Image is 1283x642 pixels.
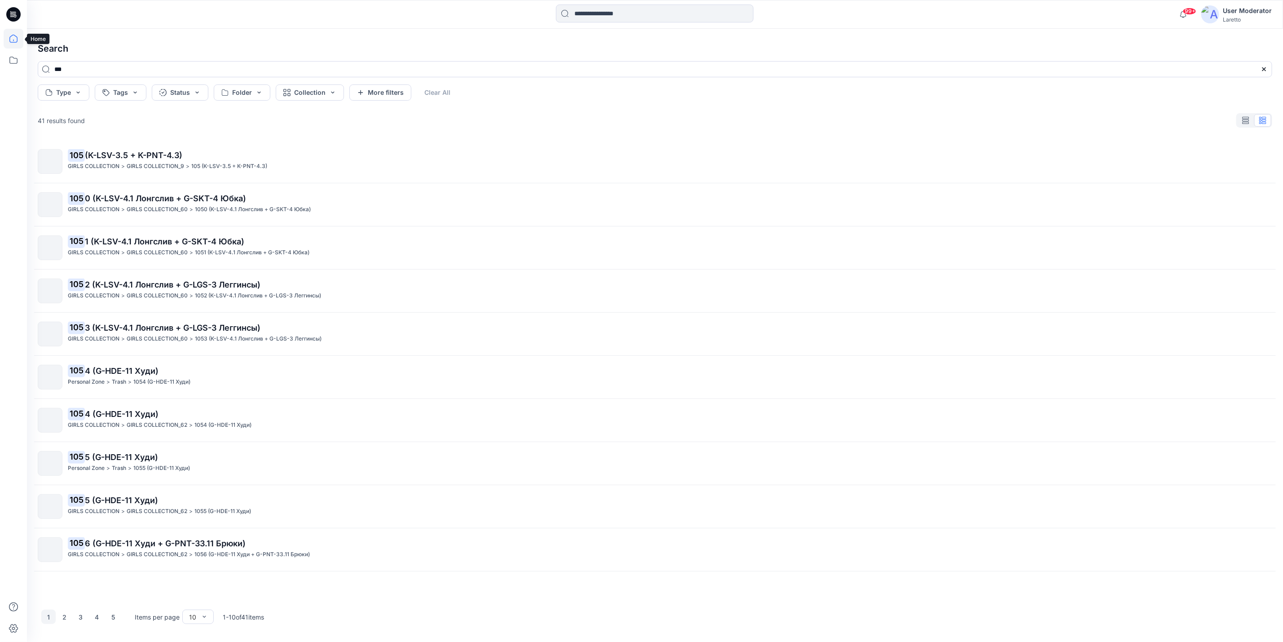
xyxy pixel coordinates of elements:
[276,84,344,101] button: Collection
[133,464,190,473] p: 1055 (G-HDE-11 Худи)
[127,248,188,257] p: GIRLS COLLECTION_60
[128,377,132,387] p: >
[68,334,119,344] p: GIRLS COLLECTION
[68,162,119,171] p: GIRLS COLLECTION
[68,451,85,463] mark: 105
[68,421,119,430] p: GIRLS COLLECTION
[121,334,125,344] p: >
[85,237,244,246] span: 1 (K-LSV-4.1 Лонгслив + G-SKT-4 Юбка)
[135,612,180,622] p: Items per page
[190,291,193,301] p: >
[1201,5,1219,23] img: avatar
[68,550,119,559] p: GIRLS COLLECTION
[38,116,85,125] p: 41 results found
[32,359,1278,395] a: 1054 (G-HDE-11 Худи)Personal Zone>Trash>1054 (G-HDE-11 Худи)
[190,334,193,344] p: >
[195,334,322,344] p: 1053 (K-LSV-4.1 Лонгслив + G-LGS-3 Леггинсы)
[194,507,251,516] p: 1055 (G-HDE-11 Худи)
[190,248,193,257] p: >
[68,494,85,506] mark: 105
[127,162,184,171] p: GIRLS COLLECTION_9
[127,507,187,516] p: GIRLS COLLECTION_62
[133,377,190,387] p: 1054 (G-HDE-11 Худи)
[68,537,85,549] mark: 105
[38,84,89,101] button: Type
[127,291,188,301] p: GIRLS COLLECTION_60
[189,421,193,430] p: >
[112,377,126,387] p: Trash
[85,452,158,462] span: 5 (G-HDE-11 Худи)
[68,291,119,301] p: GIRLS COLLECTION
[106,610,120,624] button: 5
[57,610,72,624] button: 2
[68,235,85,248] mark: 105
[189,507,193,516] p: >
[121,248,125,257] p: >
[32,273,1278,309] a: 1052 (K-LSV-4.1 Лонгслив + G-LGS-3 Леггинсы)GIRLS COLLECTION>GIRLS COLLECTION_60>1052 (K-LSV-4.1 ...
[85,280,260,289] span: 2 (K-LSV-4.1 Лонгслив + G-LGS-3 Леггинсы)
[68,364,85,377] mark: 105
[121,291,125,301] p: >
[195,205,311,214] p: 1050 (K-LSV-4.1 Лонгслив + G-SKT-4 Юбка)
[186,162,190,171] p: >
[127,550,187,559] p: GIRLS COLLECTION_62
[68,205,119,214] p: GIRLS COLLECTION
[194,550,310,559] p: 1056 (G-HDE-11 Худи + G-PNT-33.11 Брюки)
[32,230,1278,266] a: 1051 (K-LSV-4.1 Лонгслив + G-SKT-4 Юбка)GIRLS COLLECTION>GIRLS COLLECTION_60>1051 (K-LSV-4.1 Лонг...
[106,464,110,473] p: >
[152,84,208,101] button: Status
[128,464,132,473] p: >
[127,334,188,344] p: GIRLS COLLECTION_60
[121,421,125,430] p: >
[74,610,88,624] button: 3
[1223,16,1272,23] div: Laretto
[95,84,146,101] button: Tags
[194,421,251,430] p: 1054 (G-HDE-11 Худи)
[31,36,1279,61] h4: Search
[90,610,104,624] button: 4
[112,464,126,473] p: Trash
[214,84,270,101] button: Folder
[41,610,56,624] button: 1
[85,151,182,160] span: (K-LSV-3.5 + K-PNT-4.3)
[189,612,196,622] div: 10
[195,248,309,257] p: 1051 (K-LSV-4.1 Лонгслив + G-SKT-4 Юбка)
[68,248,119,257] p: GIRLS COLLECTION
[121,162,125,171] p: >
[106,377,110,387] p: >
[121,550,125,559] p: >
[32,316,1278,352] a: 1053 (K-LSV-4.1 Лонгслив + G-LGS-3 Леггинсы)GIRLS COLLECTION>GIRLS COLLECTION_60>1053 (K-LSV-4.1 ...
[85,366,159,376] span: 4 (G-HDE-11 Худи)
[32,489,1278,524] a: 1055 (G-HDE-11 Худи)GIRLS COLLECTION>GIRLS COLLECTION_62>1055 (G-HDE-11 Худи)
[127,205,188,214] p: GIRLS COLLECTION_60
[121,507,125,516] p: >
[32,446,1278,481] a: 1055 (G-HDE-11 Худи)Personal Zone>Trash>1055 (G-HDE-11 Худи)
[85,323,260,332] span: 3 (K-LSV-4.1 Лонгслив + G-LGS-3 Леггинсы)
[1223,5,1272,16] div: User Moderator
[349,84,411,101] button: More filters
[191,162,267,171] p: 105 (K-LSV-3.5 + K-PNT-4.3)
[68,464,105,473] p: Personal Zone
[85,194,246,203] span: 0 (K-LSV-4.1 Лонгслив + G-SKT-4 Юбка)
[68,507,119,516] p: GIRLS COLLECTION
[190,205,193,214] p: >
[68,321,85,334] mark: 105
[32,532,1278,567] a: 1056 (G-HDE-11 Худи + G-PNT-33.11 Брюки)GIRLS COLLECTION>GIRLS COLLECTION_62>1056 (G-HDE-11 Худи ...
[32,403,1278,438] a: 1054 (G-HDE-11 Худи)GIRLS COLLECTION>GIRLS COLLECTION_62>1054 (G-HDE-11 Худи)
[85,496,158,505] span: 5 (G-HDE-11 Худи)
[68,192,85,204] mark: 105
[121,205,125,214] p: >
[32,144,1278,179] a: 105(K-LSV-3.5 + K-PNT-4.3)GIRLS COLLECTION>GIRLS COLLECTION_9>105 (K-LSV-3.5 + K-PNT-4.3)
[32,187,1278,222] a: 1050 (K-LSV-4.1 Лонгслив + G-SKT-4 Юбка)GIRLS COLLECTION>GIRLS COLLECTION_60>1050 (K-LSV-4.1 Лонг...
[127,421,187,430] p: GIRLS COLLECTION_62
[223,612,264,622] p: 1 - 10 of 41 items
[195,291,321,301] p: 1052 (K-LSV-4.1 Лонгслив + G-LGS-3 Леггинсы)
[85,539,246,548] span: 6 (G-HDE-11 Худи + G-PNT-33.11 Брюки)
[68,377,105,387] p: Personal Zone
[68,149,85,161] mark: 105
[68,407,85,420] mark: 105
[189,550,193,559] p: >
[85,409,159,419] span: 4 (G-HDE-11 Худи)
[1183,8,1196,15] span: 99+
[68,278,85,291] mark: 105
